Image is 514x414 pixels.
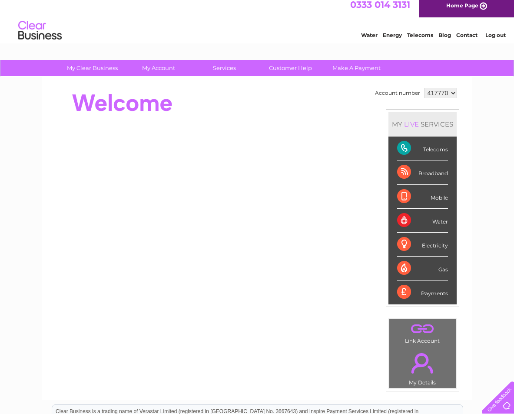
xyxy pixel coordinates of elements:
[397,137,448,160] div: Telecoms
[407,37,433,43] a: Telecoms
[373,86,422,100] td: Account number
[397,280,448,304] div: Payments
[456,37,478,43] a: Contact
[350,4,410,15] a: 0333 014 3131
[56,60,128,76] a: My Clear Business
[52,5,463,42] div: Clear Business is a trading name of Verastar Limited (registered in [GEOGRAPHIC_DATA] No. 3667643...
[389,346,456,388] td: My Details
[391,348,454,378] a: .
[123,60,194,76] a: My Account
[321,60,392,76] a: Make A Payment
[485,37,506,43] a: Log out
[397,257,448,280] div: Gas
[383,37,402,43] a: Energy
[397,160,448,184] div: Broadband
[189,60,260,76] a: Services
[255,60,326,76] a: Customer Help
[438,37,451,43] a: Blog
[397,233,448,257] div: Electricity
[397,209,448,233] div: Water
[361,37,378,43] a: Water
[388,112,457,137] div: MY SERVICES
[402,120,421,128] div: LIVE
[397,185,448,209] div: Mobile
[18,23,62,49] img: logo.png
[389,319,456,346] td: Link Account
[391,321,454,337] a: .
